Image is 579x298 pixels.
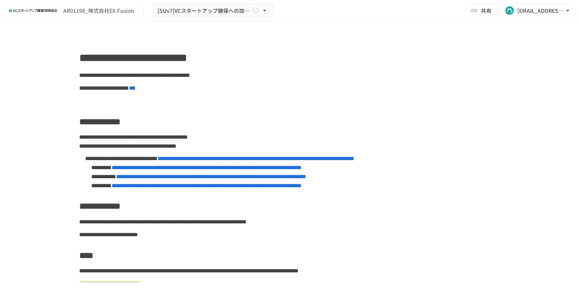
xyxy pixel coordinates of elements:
span: [SUv7]VCスタートアップ健保への加入申請手続き [158,6,250,15]
img: ZDfHsVrhrXUoWEWGWYf8C4Fv4dEjYTEDCNvmL73B7ox [9,5,57,17]
button: 共有 [466,3,498,18]
div: [EMAIL_ADDRESS][DOMAIN_NAME] [517,6,564,15]
div: AR01198_株式会社EX-Fusion [63,7,134,15]
button: [EMAIL_ADDRESS][DOMAIN_NAME] [501,3,576,18]
span: 共有 [481,6,492,15]
button: [SUv7]VCスタートアップ健保への加入申請手続き [153,3,273,18]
